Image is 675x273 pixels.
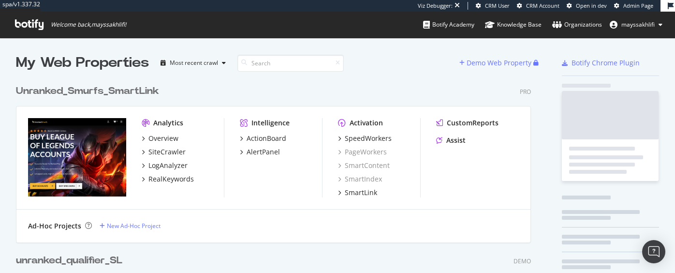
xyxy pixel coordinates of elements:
[642,240,665,263] div: Open Intercom Messenger
[623,2,653,9] span: Admin Page
[345,134,392,143] div: SpeedWorkers
[552,12,602,38] a: Organizations
[423,12,474,38] a: Botify Academy
[16,53,149,73] div: My Web Properties
[170,60,218,66] div: Most recent crawl
[28,118,126,197] img: unranked_smurfs_smartlink-keepthis
[338,147,387,157] a: PageWorkers
[576,2,607,9] span: Open in dev
[621,20,655,29] span: mayssakhlifi
[153,118,183,128] div: Analytics
[446,136,466,145] div: Assist
[247,147,280,157] div: AlertPanel
[514,257,531,265] div: Demo
[485,20,542,30] div: Knowledge Base
[16,84,163,98] a: Unranked_Smurfs_SmartLink
[338,161,390,170] a: SmartContent
[148,147,186,157] div: SiteCrawler
[567,2,607,10] a: Open in dev
[142,147,186,157] a: SiteCrawler
[459,59,533,67] a: Demo Web Property
[436,136,466,145] a: Assist
[142,174,194,184] a: RealKeywords
[338,174,382,184] a: SmartIndex
[447,118,499,128] div: CustomReports
[572,58,640,68] div: Botify Chrome Plugin
[436,118,499,128] a: CustomReports
[459,55,533,71] button: Demo Web Property
[350,118,383,128] div: Activation
[157,55,230,71] button: Most recent crawl
[418,2,453,10] div: Viz Debugger:
[602,17,670,32] button: mayssakhlifi
[142,134,178,143] a: Overview
[345,188,377,197] div: SmartLink
[148,134,178,143] div: Overview
[148,161,188,170] div: LogAnalyzer
[485,12,542,38] a: Knowledge Base
[16,254,122,268] div: unranked_qualifier_SL
[485,2,510,9] span: CRM User
[237,55,344,72] input: Search
[148,174,194,184] div: RealKeywords
[142,161,188,170] a: LogAnalyzer
[423,20,474,30] div: Botify Academy
[520,88,531,96] div: Pro
[16,84,159,98] div: Unranked_Smurfs_SmartLink
[51,21,126,29] span: Welcome back, mayssakhlifi !
[614,2,653,10] a: Admin Page
[247,134,286,143] div: ActionBoard
[476,2,510,10] a: CRM User
[16,254,126,268] a: unranked_qualifier_SL
[100,222,161,230] a: New Ad-Hoc Project
[107,222,161,230] div: New Ad-Hoc Project
[517,2,559,10] a: CRM Account
[562,58,640,68] a: Botify Chrome Plugin
[28,221,81,231] div: Ad-Hoc Projects
[251,118,290,128] div: Intelligence
[526,2,559,9] span: CRM Account
[240,134,286,143] a: ActionBoard
[552,20,602,30] div: Organizations
[240,147,280,157] a: AlertPanel
[338,134,392,143] a: SpeedWorkers
[338,188,377,197] a: SmartLink
[467,58,531,68] div: Demo Web Property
